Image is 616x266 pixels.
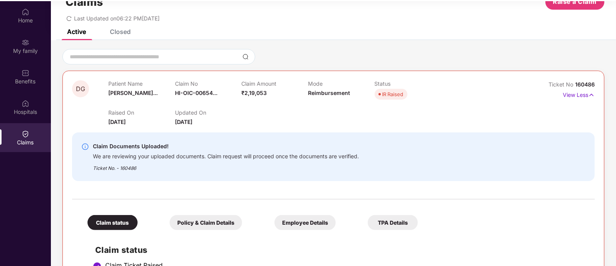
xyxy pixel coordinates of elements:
img: svg+xml;base64,PHN2ZyB3aWR0aD0iMjAiIGhlaWdodD0iMjAiIHZpZXdCb3g9IjAgMCAyMCAyMCIgZmlsbD0ibm9uZSIgeG... [22,39,29,46]
img: svg+xml;base64,PHN2ZyB4bWxucz0iaHR0cDovL3d3dy53My5vcmcvMjAwMC9zdmciIHdpZHRoPSIxNyIgaGVpZ2h0PSIxNy... [588,91,595,99]
span: DG [76,86,85,92]
span: [DATE] [175,119,192,125]
div: Active [67,28,86,36]
span: Ticket No [549,81,575,88]
div: Closed [110,28,131,36]
span: HI-OIC-00654... [175,90,217,96]
span: ₹2,19,053 [241,90,267,96]
img: svg+xml;base64,PHN2ZyBpZD0iU2VhcmNoLTMyeDMyIiB4bWxucz0iaHR0cDovL3d3dy53My5vcmcvMjAwMC9zdmciIHdpZH... [242,54,249,60]
div: Policy & Claim Details [170,215,242,230]
p: Claim No [175,80,242,87]
h2: Claim status [95,244,587,256]
img: svg+xml;base64,PHN2ZyBpZD0iSG9tZSIgeG1sbnM9Imh0dHA6Ly93d3cudzMub3JnLzIwMDAvc3ZnIiB3aWR0aD0iMjAiIG... [22,8,29,16]
p: Mode [308,80,375,87]
div: Ticket No. - 160486 [93,160,359,172]
p: Raised On [108,109,175,116]
span: [DATE] [108,119,126,125]
div: We are reviewing your uploaded documents. Claim request will proceed once the documents are verif... [93,151,359,160]
span: redo [66,15,72,22]
div: IR Raised [382,90,404,98]
div: Claim status [88,215,138,230]
p: Status [375,80,441,87]
span: Last Updated on 06:22 PM[DATE] [74,15,160,22]
span: [PERSON_NAME]... [108,90,158,96]
span: Reimbursement [308,90,350,96]
span: 160486 [575,81,595,88]
div: Employee Details [274,215,336,230]
div: TPA Details [368,215,418,230]
p: Claim Amount [241,80,308,87]
div: Claim Documents Uploaded! [93,142,359,151]
img: svg+xml;base64,PHN2ZyBpZD0iQmVuZWZpdHMiIHhtbG5zPSJodHRwOi8vd3d3LnczLm9yZy8yMDAwL3N2ZyIgd2lkdGg9Ij... [22,69,29,77]
p: Patient Name [108,80,175,87]
img: svg+xml;base64,PHN2ZyBpZD0iSG9zcGl0YWxzIiB4bWxucz0iaHR0cDovL3d3dy53My5vcmcvMjAwMC9zdmciIHdpZHRoPS... [22,100,29,107]
p: View Less [563,89,595,99]
img: svg+xml;base64,PHN2ZyBpZD0iQ2xhaW0iIHhtbG5zPSJodHRwOi8vd3d3LnczLm9yZy8yMDAwL3N2ZyIgd2lkdGg9IjIwIi... [22,130,29,138]
img: svg+xml;base64,PHN2ZyBpZD0iSW5mby0yMHgyMCIgeG1sbnM9Imh0dHA6Ly93d3cudzMub3JnLzIwMDAvc3ZnIiB3aWR0aD... [81,143,89,151]
p: Updated On [175,109,242,116]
